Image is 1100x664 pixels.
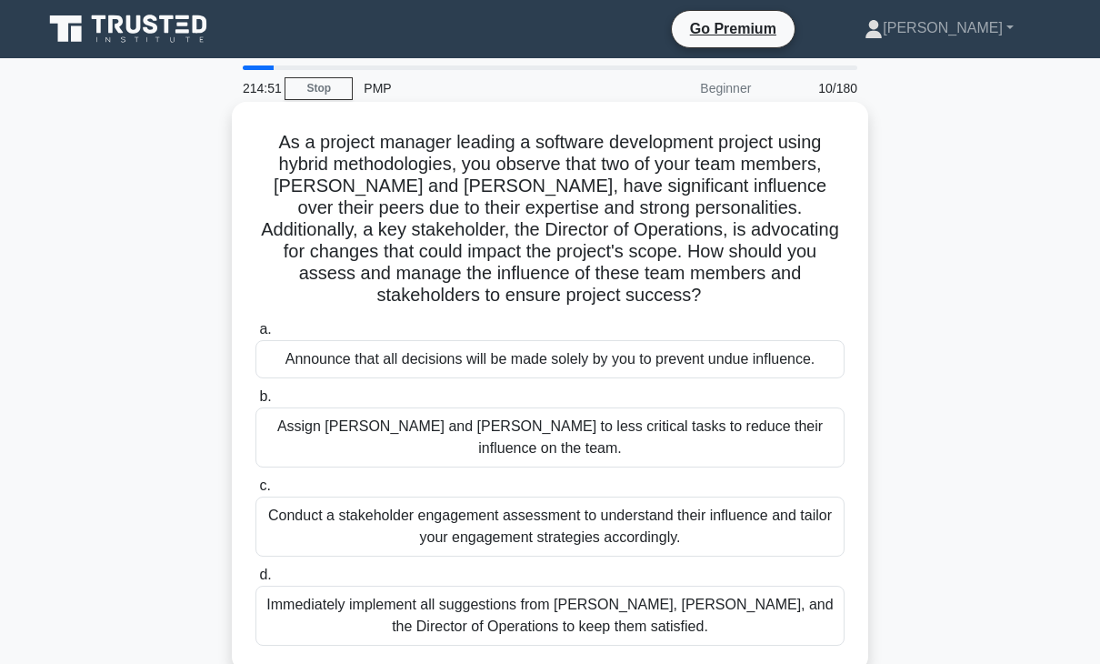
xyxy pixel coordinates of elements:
a: Go Premium [679,17,787,40]
span: a. [259,321,271,337]
div: Assign [PERSON_NAME] and [PERSON_NAME] to less critical tasks to reduce their influence on the team. [255,407,845,468]
div: 10/180 [762,70,868,106]
h5: As a project manager leading a software development project using hybrid methodologies, you obser... [254,131,846,307]
div: Announce that all decisions will be made solely by you to prevent undue influence. [255,340,845,378]
div: Beginner [603,70,762,106]
span: c. [259,478,270,493]
span: b. [259,388,271,404]
a: [PERSON_NAME] [821,10,1057,46]
div: PMP [353,70,603,106]
div: 214:51 [232,70,285,106]
span: d. [259,567,271,582]
div: Immediately implement all suggestions from [PERSON_NAME], [PERSON_NAME], and the Director of Oper... [255,586,845,646]
a: Stop [285,77,353,100]
div: Conduct a stakeholder engagement assessment to understand their influence and tailor your engagem... [255,497,845,557]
